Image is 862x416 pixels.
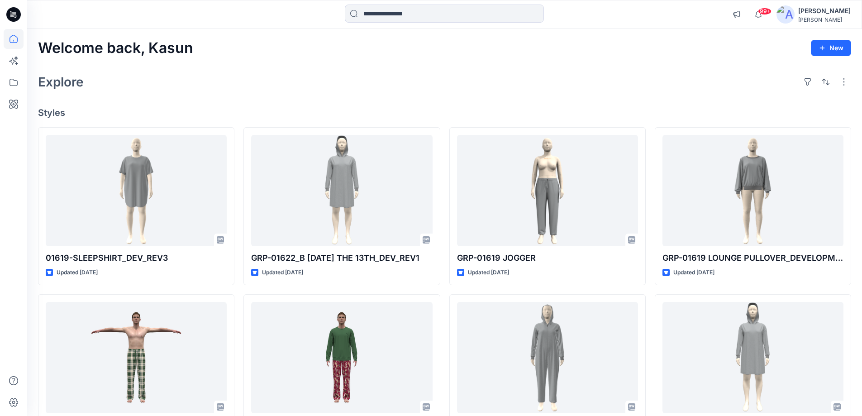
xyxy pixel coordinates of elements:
h4: Styles [38,107,851,118]
h2: Welcome back, Kasun [38,40,193,57]
div: [PERSON_NAME] [798,5,851,16]
p: GRP-01619 LOUNGE PULLOVER_DEVELOPMENT [662,252,843,264]
a: GRP-01622_B FRIDAY THE 13TH_DEV_REV1 [251,135,432,247]
span: 99+ [758,8,772,15]
a: GRP-01619 LOUNGE PULLOVER_DEVELOPMENT [662,135,843,247]
h2: Explore [38,75,84,89]
p: Updated [DATE] [673,268,714,277]
a: TB82706_DEV [46,302,227,414]
a: GRP-01622_B FRIDAY THE 13TH_DEV [662,302,843,414]
p: GRP-01622_B [DATE] THE 13TH_DEV_REV1 [251,252,432,264]
p: GRP-01619 JOGGER [457,252,638,264]
img: avatar [776,5,795,24]
a: GRP-01619 JOGGER [457,135,638,247]
a: TB92705_DEV [251,302,432,414]
p: Updated [DATE] [57,268,98,277]
a: 01622_A FRIDAY THE 13TH_DEVELOPMENT [457,302,638,414]
p: Updated [DATE] [468,268,509,277]
button: New [811,40,851,56]
a: 01619-SLEEPSHIRT_DEV_REV3 [46,135,227,247]
div: [PERSON_NAME] [798,16,851,23]
p: Updated [DATE] [262,268,303,277]
p: 01619-SLEEPSHIRT_DEV_REV3 [46,252,227,264]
